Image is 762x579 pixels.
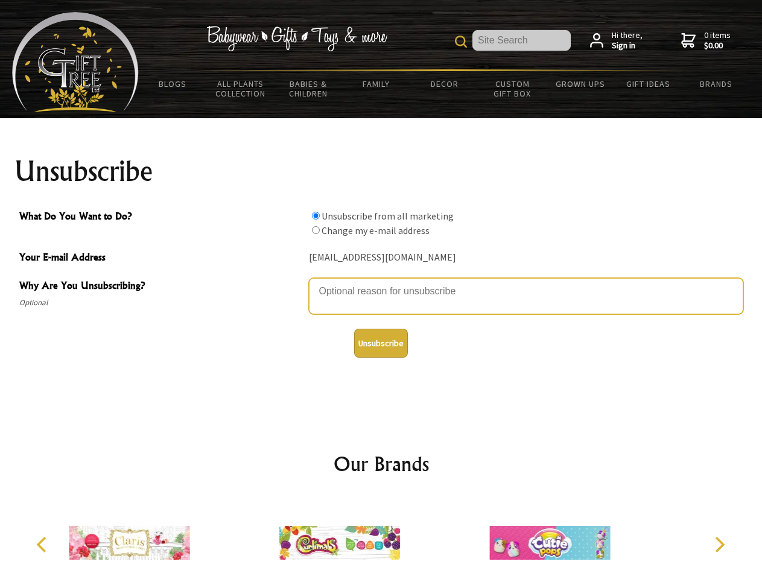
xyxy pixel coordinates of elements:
[322,224,430,236] label: Change my e-mail address
[312,212,320,220] input: What Do You Want to Do?
[706,531,732,558] button: Next
[682,71,751,96] a: Brands
[19,209,303,226] span: What Do You Want to Do?
[309,248,743,267] div: [EMAIL_ADDRESS][DOMAIN_NAME]
[614,71,682,96] a: Gift Ideas
[322,210,454,222] label: Unsubscribe from all marketing
[312,226,320,234] input: What Do You Want to Do?
[612,40,643,51] strong: Sign in
[19,296,303,310] span: Optional
[590,30,643,51] a: Hi there,Sign in
[12,12,139,112] img: Babyware - Gifts - Toys and more...
[275,71,343,106] a: Babies & Children
[354,329,408,358] button: Unsubscribe
[612,30,643,51] span: Hi there,
[704,40,731,51] strong: $0.00
[472,30,571,51] input: Site Search
[19,278,303,296] span: Why Are You Unsubscribing?
[24,449,738,478] h2: Our Brands
[14,157,748,186] h1: Unsubscribe
[478,71,547,106] a: Custom Gift Box
[207,71,275,106] a: All Plants Collection
[546,71,614,96] a: Grown Ups
[455,36,467,48] img: product search
[206,26,387,51] img: Babywear - Gifts - Toys & more
[30,531,57,558] button: Previous
[139,71,207,96] a: BLOGS
[704,30,731,51] span: 0 items
[410,71,478,96] a: Decor
[343,71,411,96] a: Family
[19,250,303,267] span: Your E-mail Address
[681,30,731,51] a: 0 items$0.00
[309,278,743,314] textarea: Why Are You Unsubscribing?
